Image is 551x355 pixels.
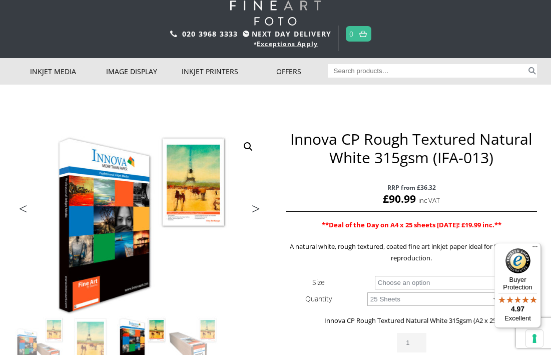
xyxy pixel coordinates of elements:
input: Product quantity [397,333,426,352]
span: £ [383,192,389,206]
bdi: 90.99 [383,192,416,206]
p: Excellent [494,314,541,322]
img: phone.svg [170,31,177,37]
button: Trusted Shops TrustmarkBuyer Protection4.97Excellent [494,243,541,328]
img: time.svg [243,31,249,37]
button: Menu [529,243,541,255]
span: RRP from £36.32 [286,182,537,193]
p: Buyer Protection [494,276,541,291]
img: basket.svg [359,31,367,37]
a: View full-screen image gallery [239,138,257,156]
label: Quantity [305,294,332,303]
strong: **Deal of the Day on A4 x 25 sheets [DATE]! £19.99 inc.** [322,220,501,229]
label: Size [312,277,325,287]
p: A natural white, rough textured, coated fine art inkjet paper ideal for fine art giclée reproduct... [286,241,537,264]
p: Innova CP Rough Textured Natural White 315gsm (A2 x 25) [286,315,537,326]
input: Search products… [328,64,526,78]
a: Exceptions Apply [257,40,318,48]
span: NEXT DAY DELIVERY [240,28,331,40]
a: 020 3968 3333 [182,29,238,39]
button: Your consent preferences for tracking technologies [526,330,543,347]
button: Search [527,64,537,78]
img: logo-white.svg [230,1,321,26]
span: 4.97 [511,305,524,313]
h1: Innova CP Rough Textured Natural White 315gsm (IFA-013) [286,130,537,167]
a: 0 [349,27,354,41]
img: Trusted Shops Trustmark [505,248,530,273]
